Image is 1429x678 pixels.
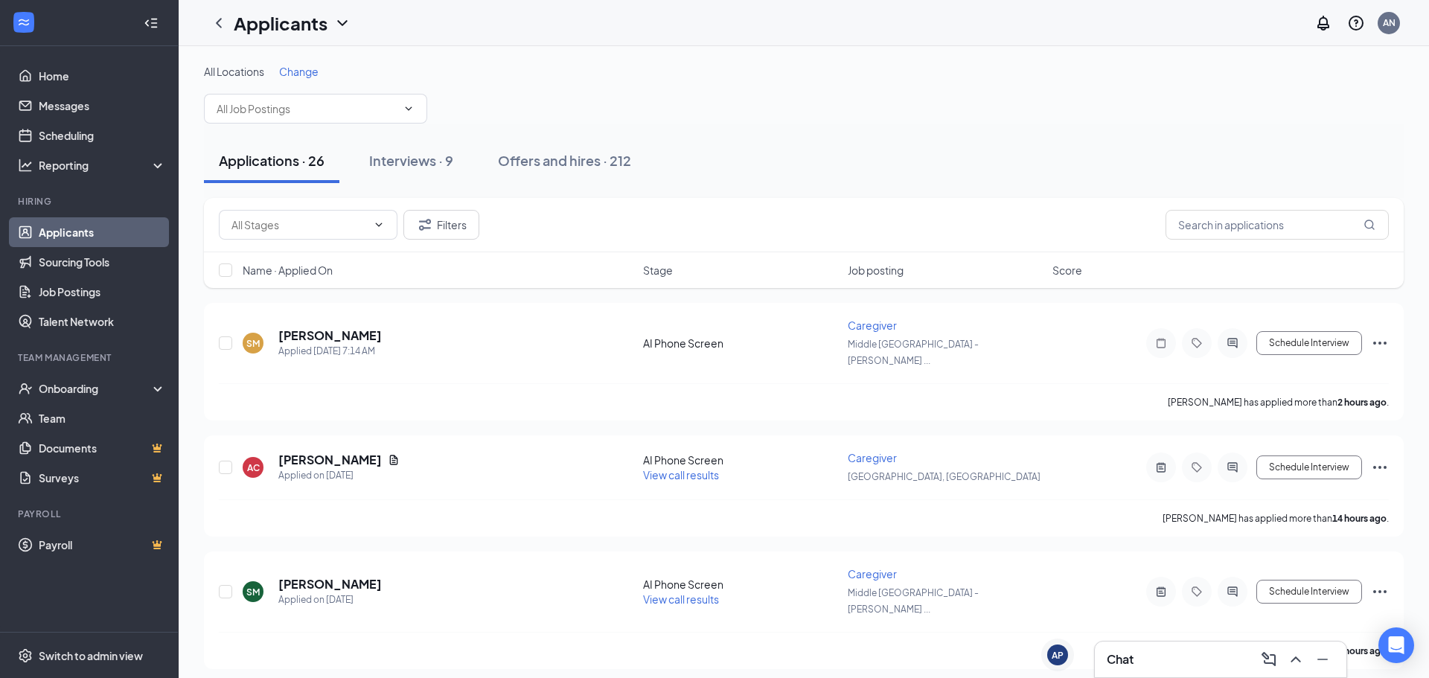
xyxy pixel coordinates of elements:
[278,468,400,483] div: Applied on [DATE]
[39,381,153,396] div: Onboarding
[1260,650,1278,668] svg: ComposeMessage
[1337,397,1387,408] b: 2 hours ago
[18,158,33,173] svg: Analysis
[1188,461,1206,473] svg: Tag
[1314,650,1332,668] svg: Minimize
[39,463,166,493] a: SurveysCrown
[1052,649,1064,662] div: AP
[18,351,163,364] div: Team Management
[18,381,33,396] svg: UserCheck
[848,263,904,278] span: Job posting
[1152,586,1170,598] svg: ActiveNote
[247,461,260,474] div: AC
[278,327,382,344] h5: [PERSON_NAME]
[1188,337,1206,349] svg: Tag
[1347,14,1365,32] svg: QuestionInfo
[1168,396,1389,409] p: [PERSON_NAME] has applied more than .
[1107,651,1134,668] h3: Chat
[39,530,166,560] a: PayrollCrown
[39,433,166,463] a: DocumentsCrown
[643,592,719,606] span: View call results
[1256,580,1362,604] button: Schedule Interview
[278,592,382,607] div: Applied on [DATE]
[246,337,260,350] div: SM
[1152,461,1170,473] svg: ActiveNote
[1224,461,1241,473] svg: ActiveChat
[1371,334,1389,352] svg: Ellipses
[498,151,631,170] div: Offers and hires · 212
[1371,583,1389,601] svg: Ellipses
[217,100,397,117] input: All Job Postings
[643,263,673,278] span: Stage
[1256,331,1362,355] button: Schedule Interview
[848,339,979,366] span: Middle [GEOGRAPHIC_DATA] - [PERSON_NAME] ...
[1378,627,1414,663] div: Open Intercom Messenger
[204,65,264,78] span: All Locations
[1224,586,1241,598] svg: ActiveChat
[643,577,839,592] div: AI Phone Screen
[18,195,163,208] div: Hiring
[1152,337,1170,349] svg: Note
[333,14,351,32] svg: ChevronDown
[1188,586,1206,598] svg: Tag
[643,452,839,467] div: AI Phone Screen
[403,210,479,240] button: Filter Filters
[1052,263,1082,278] span: Score
[1364,219,1375,231] svg: MagnifyingGlass
[416,216,434,234] svg: Filter
[144,16,159,31] svg: Collapse
[279,65,319,78] span: Change
[39,158,167,173] div: Reporting
[1287,650,1305,668] svg: ChevronUp
[234,10,327,36] h1: Applicants
[1166,210,1389,240] input: Search in applications
[369,151,453,170] div: Interviews · 9
[39,648,143,663] div: Switch to admin view
[246,586,260,598] div: SM
[848,471,1040,482] span: [GEOGRAPHIC_DATA], [GEOGRAPHIC_DATA]
[278,344,382,359] div: Applied [DATE] 7:14 AM
[39,277,166,307] a: Job Postings
[1311,647,1334,671] button: Minimize
[39,121,166,150] a: Scheduling
[848,567,897,581] span: Caregiver
[18,508,163,520] div: Payroll
[848,587,979,615] span: Middle [GEOGRAPHIC_DATA] - [PERSON_NAME] ...
[1256,455,1362,479] button: Schedule Interview
[278,576,382,592] h5: [PERSON_NAME]
[403,103,415,115] svg: ChevronDown
[1284,647,1308,671] button: ChevronUp
[388,454,400,466] svg: Document
[16,15,31,30] svg: WorkstreamLogo
[1383,16,1396,29] div: AN
[18,648,33,663] svg: Settings
[219,151,325,170] div: Applications · 26
[848,451,897,464] span: Caregiver
[243,263,333,278] span: Name · Applied On
[1332,513,1387,524] b: 14 hours ago
[231,217,367,233] input: All Stages
[39,307,166,336] a: Talent Network
[373,219,385,231] svg: ChevronDown
[1314,14,1332,32] svg: Notifications
[643,336,839,351] div: AI Phone Screen
[278,452,382,468] h5: [PERSON_NAME]
[39,217,166,247] a: Applicants
[848,319,897,332] span: Caregiver
[643,468,719,482] span: View call results
[1224,337,1241,349] svg: ActiveChat
[210,14,228,32] svg: ChevronLeft
[39,247,166,277] a: Sourcing Tools
[1371,458,1389,476] svg: Ellipses
[39,403,166,433] a: Team
[1332,645,1387,656] b: 16 hours ago
[1163,512,1389,525] p: [PERSON_NAME] has applied more than .
[1257,647,1281,671] button: ComposeMessage
[39,91,166,121] a: Messages
[39,61,166,91] a: Home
